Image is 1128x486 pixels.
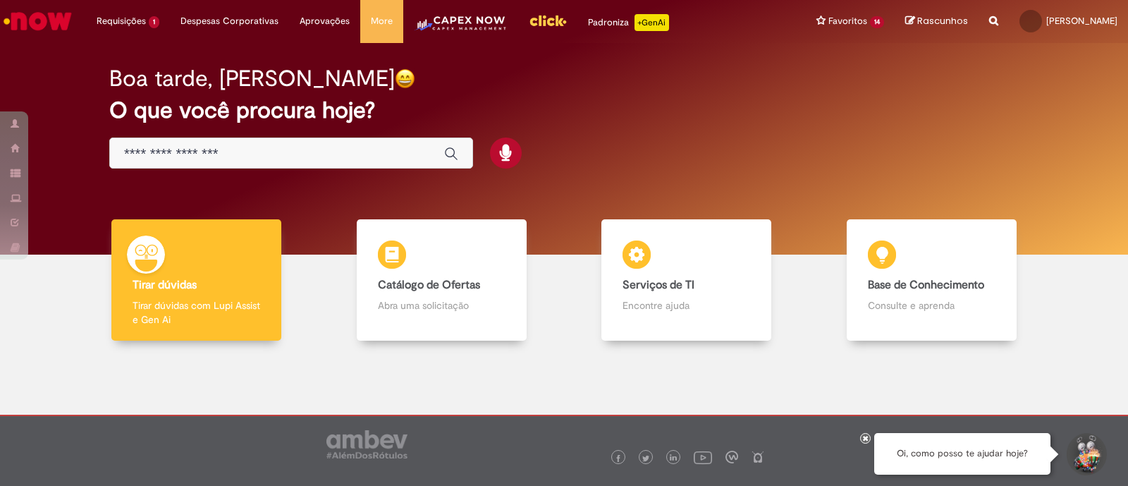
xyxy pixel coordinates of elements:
[752,451,764,463] img: logo_footer_naosei.png
[74,219,319,341] a: Tirar dúvidas Tirar dúvidas com Lupi Assist e Gen Ai
[874,433,1050,475] div: Oi, como posso te ajudar hoje?
[623,278,694,292] b: Serviços de TI
[615,455,622,462] img: logo_footer_facebook.png
[319,219,565,341] a: Catálogo de Ofertas Abra uma solicitação
[300,14,350,28] span: Aprovações
[670,454,677,463] img: logo_footer_linkedin.png
[868,298,995,312] p: Consulte e aprenda
[917,14,968,28] span: Rascunhos
[97,14,146,28] span: Requisições
[634,14,669,31] p: +GenAi
[378,298,505,312] p: Abra uma solicitação
[870,16,884,28] span: 14
[1065,433,1107,475] button: Iniciar Conversa de Suporte
[395,68,415,89] img: happy-face.png
[371,14,393,28] span: More
[564,219,809,341] a: Serviços de TI Encontre ajuda
[180,14,278,28] span: Despesas Corporativas
[588,14,669,31] div: Padroniza
[109,66,395,91] h2: Boa tarde, [PERSON_NAME]
[529,10,567,31] img: click_logo_yellow_360x200.png
[725,451,738,463] img: logo_footer_workplace.png
[642,455,649,462] img: logo_footer_twitter.png
[809,219,1055,341] a: Base de Conhecimento Consulte e aprenda
[694,448,712,466] img: logo_footer_youtube.png
[133,298,260,327] p: Tirar dúvidas com Lupi Assist e Gen Ai
[868,278,984,292] b: Base de Conhecimento
[1,7,74,35] img: ServiceNow
[1046,15,1117,27] span: [PERSON_NAME]
[378,278,480,292] b: Catálogo de Ofertas
[623,298,750,312] p: Encontre ajuda
[149,16,159,28] span: 1
[326,430,407,458] img: logo_footer_ambev_rotulo_gray.png
[133,278,197,292] b: Tirar dúvidas
[414,14,508,42] img: CapexLogo5.png
[905,15,968,28] a: Rascunhos
[109,98,1019,123] h2: O que você procura hoje?
[828,14,867,28] span: Favoritos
